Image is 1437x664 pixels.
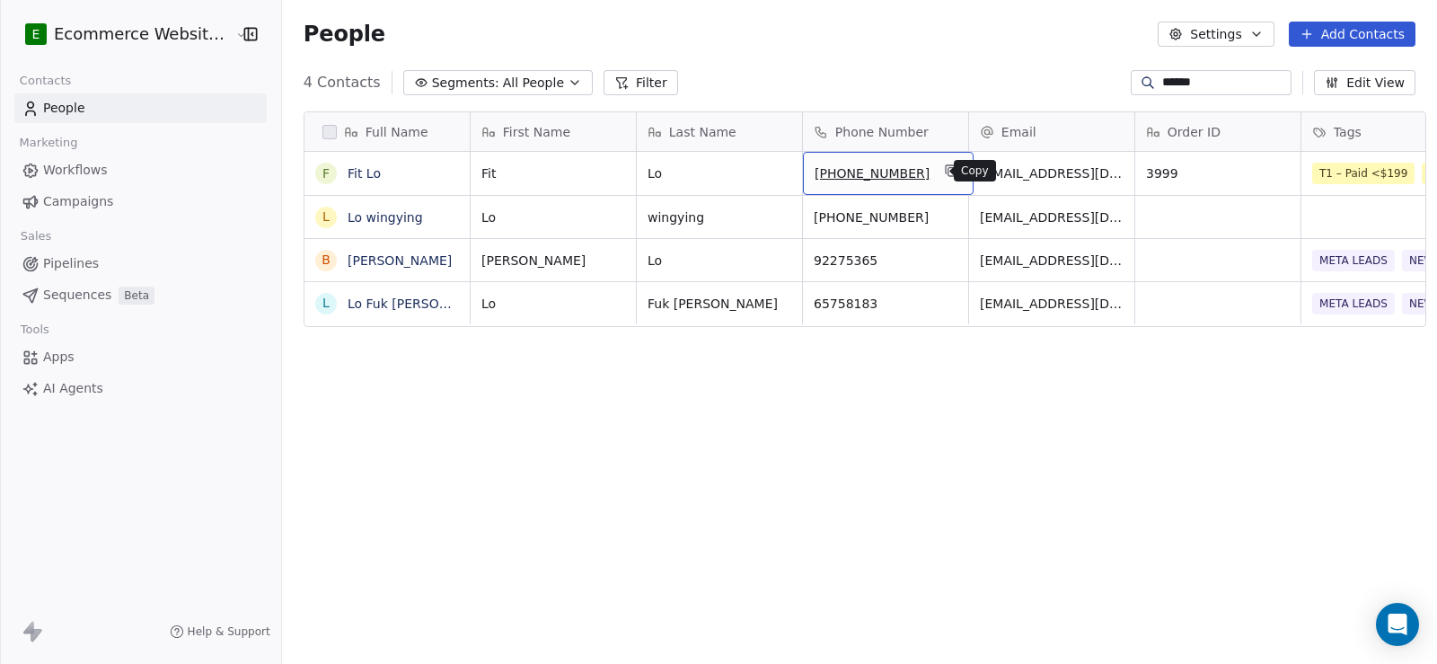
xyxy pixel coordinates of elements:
span: Sales [13,223,59,250]
span: T1 – Paid <$199 [1312,163,1415,184]
a: SequencesBeta [14,280,267,310]
div: B [322,251,331,270]
span: Lo [481,295,625,313]
span: People [304,21,385,48]
span: 92275365 [814,252,957,270]
p: Copy [961,164,989,178]
span: Sequences [43,286,111,305]
span: META LEADS [1312,293,1395,314]
a: AI Agents [14,374,267,403]
a: Apps [14,342,267,372]
button: Edit View [1314,70,1415,95]
span: Beta [119,287,154,305]
span: 65758183 [814,295,957,313]
div: Email [969,112,1134,151]
span: [EMAIL_ADDRESS][DOMAIN_NAME] [980,208,1124,226]
a: Pipelines [14,249,267,279]
span: [EMAIL_ADDRESS][DOMAIN_NAME] [980,164,1124,182]
button: Filter [604,70,678,95]
div: First Name [471,112,636,151]
a: Campaigns [14,187,267,217]
span: 4 Contacts [304,72,381,93]
div: Last Name [637,112,802,151]
div: L [322,294,330,313]
span: Tags [1334,123,1362,141]
span: Apps [43,348,75,367]
span: Ecommerce Website Builder [54,22,231,46]
span: People [43,99,85,118]
div: L [322,208,330,226]
span: Lo [648,252,791,270]
span: Tools [13,316,57,343]
span: Fit [481,164,625,182]
div: Open Intercom Messenger [1376,603,1419,646]
span: [EMAIL_ADDRESS][DOMAIN_NAME] [980,295,1124,313]
span: Phone Number [835,123,929,141]
span: Full Name [366,123,428,141]
a: Lo wingying [348,210,423,225]
span: Fuk [PERSON_NAME] [648,295,791,313]
span: wingying [648,208,791,226]
span: All People [503,74,564,93]
span: Campaigns [43,192,113,211]
span: [PHONE_NUMBER] [814,208,957,226]
a: Help & Support [170,624,270,639]
div: F [322,164,330,183]
span: Email [1001,123,1036,141]
span: Segments: [432,74,499,93]
span: META LEADS [1312,250,1395,271]
span: AI Agents [43,379,103,398]
a: Lo Fuk [PERSON_NAME] [348,297,497,311]
span: Order ID [1168,123,1221,141]
a: Fit Lo [348,166,381,181]
span: [PHONE_NUMBER] [815,164,930,182]
span: Pipelines [43,254,99,273]
button: Add Contacts [1289,22,1415,47]
span: Lo [648,164,791,182]
a: People [14,93,267,123]
span: Workflows [43,161,108,180]
span: First Name [503,123,570,141]
span: Contacts [12,67,79,94]
span: [PERSON_NAME] [481,252,625,270]
span: Marketing [12,129,85,156]
div: grid [304,152,471,653]
span: [EMAIL_ADDRESS][DOMAIN_NAME] [980,252,1124,270]
span: Help & Support [188,624,270,639]
a: Workflows [14,155,267,185]
a: [PERSON_NAME] [348,253,452,268]
span: Lo [481,208,625,226]
div: Order ID [1135,112,1300,151]
div: Full Name [304,112,470,151]
span: Last Name [669,123,736,141]
button: Settings [1158,22,1274,47]
span: E [32,25,40,43]
button: EEcommerce Website Builder [22,19,223,49]
span: 3999 [1146,164,1290,182]
div: Phone Number [803,112,968,151]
